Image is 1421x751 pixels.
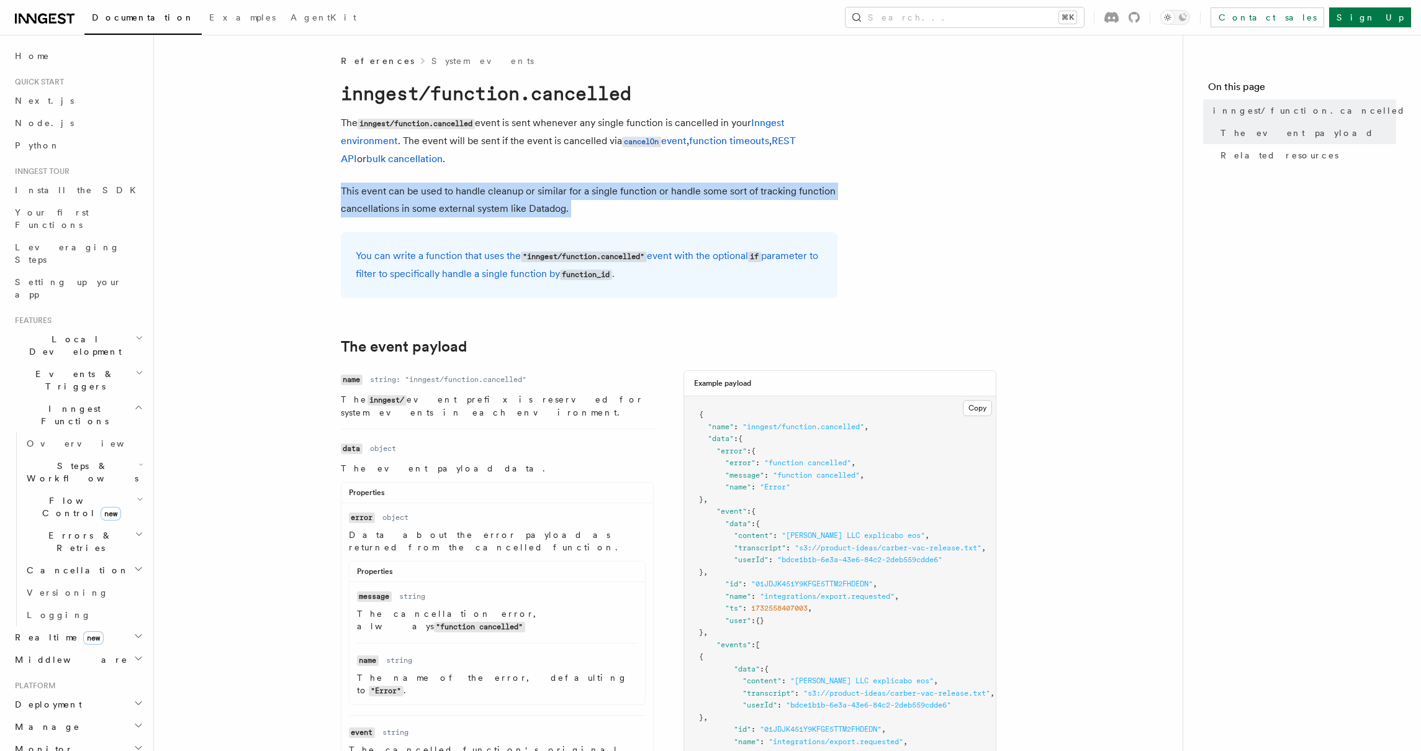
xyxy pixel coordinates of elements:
span: { [756,519,760,528]
span: Documentation [92,12,194,22]
div: Properties [350,567,645,582]
a: Overview [22,432,146,455]
span: Manage [10,721,80,733]
span: } [699,713,703,722]
span: "error" [716,447,747,455]
span: , [873,580,877,588]
p: The event payload data. [341,462,654,475]
span: : [751,519,756,528]
a: Next.js [10,89,146,112]
span: "error" [725,458,756,467]
button: Manage [10,716,146,738]
code: inngest/ [368,395,407,406]
span: { [699,410,703,419]
span: AgentKit [291,12,356,22]
span: "bdce1b1b-6e3a-43e6-84c2-2deb559cdde6" [786,701,951,709]
dd: string: "inngest/function.cancelled" [370,375,526,385]
span: {} [756,616,764,625]
button: Inngest Functions [10,398,146,432]
span: inngest/function.cancelled [1213,104,1405,117]
a: Examples [202,4,283,34]
button: Events & Triggers [10,363,146,398]
span: : [742,604,747,612]
span: Platform [10,681,56,691]
span: "01JDJK451Y9KFGE5TTM2FHDEDN" [751,580,873,588]
span: "message" [725,471,764,480]
span: Middleware [10,653,128,666]
code: cancelOn [622,137,661,147]
span: { [699,652,703,661]
h3: Example payload [694,378,751,388]
span: "transcript" [742,689,795,698]
span: "01JDJK451Y9KFGE5TTM2FHDEDN" [760,725,882,734]
a: Install the SDK [10,179,146,201]
button: Steps & Workflows [22,455,146,489]
span: "integrations/export.requested" [760,592,895,601]
span: } [699,568,703,576]
span: : [786,544,790,552]
a: Python [10,134,146,157]
a: Node.js [10,112,146,134]
span: "ts" [725,604,742,612]
a: cancelOnevent [622,135,687,147]
a: bulk cancellation [366,153,443,165]
span: Local Development [10,333,135,358]
dd: object [370,444,396,453]
div: Inngest Functions [10,432,146,626]
span: : [742,580,747,588]
span: "bdce1b1b-6e3a-43e6-84c2-2deb559cdde6" [777,555,942,564]
a: Logging [22,604,146,626]
a: Home [10,45,146,67]
a: Documentation [84,4,202,35]
p: You can write a function that uses the event with the optional parameter to filter to specificall... [356,247,823,283]
span: : [747,507,751,516]
span: , [851,458,855,467]
code: inngest/function.cancelled [341,82,631,104]
span: : [751,616,756,625]
span: Node.js [15,118,74,128]
a: AgentKit [283,4,364,34]
span: new [83,631,104,645]
span: 1732558407003 [751,604,808,612]
span: "inngest/function.cancelled" [742,422,864,431]
span: "user" [725,616,751,625]
span: : [764,471,769,480]
span: "name" [725,592,751,601]
span: , [934,676,938,685]
span: Inngest tour [10,166,70,176]
code: message [357,591,392,602]
span: "id" [734,725,751,734]
a: function timeouts [689,135,769,147]
button: Search...⌘K [846,7,1084,27]
a: Your first Functions [10,201,146,236]
button: Flow Controlnew [22,489,146,524]
span: Quick start [10,77,64,87]
code: event [349,727,375,738]
dd: string [399,591,425,601]
span: : [773,531,777,540]
dd: string [386,655,412,665]
span: new [101,507,121,521]
span: : [756,458,760,467]
span: "content" [742,676,782,685]
span: : [795,689,799,698]
span: Examples [209,12,276,22]
span: Logging [27,610,91,620]
button: Copy [963,400,992,416]
span: References [341,55,414,67]
span: Cancellation [22,564,129,576]
span: "userId" [734,555,769,564]
span: { [751,447,756,455]
span: "data" [708,434,734,443]
span: : [734,422,738,431]
span: , [703,568,708,576]
span: Your first Functions [15,207,89,230]
span: Leveraging Steps [15,242,120,265]
span: , [703,628,708,637]
a: Versioning [22,581,146,604]
p: The event prefix is reserved for system events in each environment. [341,393,654,419]
span: "content" [734,531,773,540]
span: "event" [716,507,747,516]
span: , [703,495,708,504]
span: } [699,495,703,504]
